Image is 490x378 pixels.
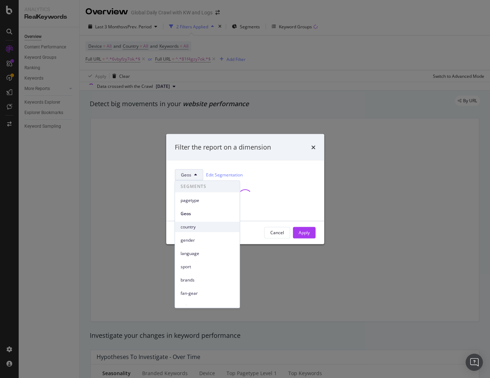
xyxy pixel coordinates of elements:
[181,197,234,204] span: pagetype
[466,354,483,371] div: Open Intercom Messenger
[181,224,234,230] span: country
[181,237,234,244] span: gender
[311,143,316,152] div: times
[181,172,191,178] span: Geos
[299,230,310,236] div: Apply
[181,264,234,270] span: sport
[181,250,234,257] span: language
[175,169,203,180] button: Geos
[264,227,290,238] button: Cancel
[181,211,234,217] span: Geos
[293,227,316,238] button: Apply
[181,290,234,297] span: fan-gear
[206,171,243,179] a: Edit Segmentation
[181,303,234,310] span: collection
[270,230,284,236] div: Cancel
[181,277,234,283] span: brands
[175,143,271,152] div: Filter the report on a dimension
[175,181,239,192] span: SEGMENTS
[166,134,324,244] div: modal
